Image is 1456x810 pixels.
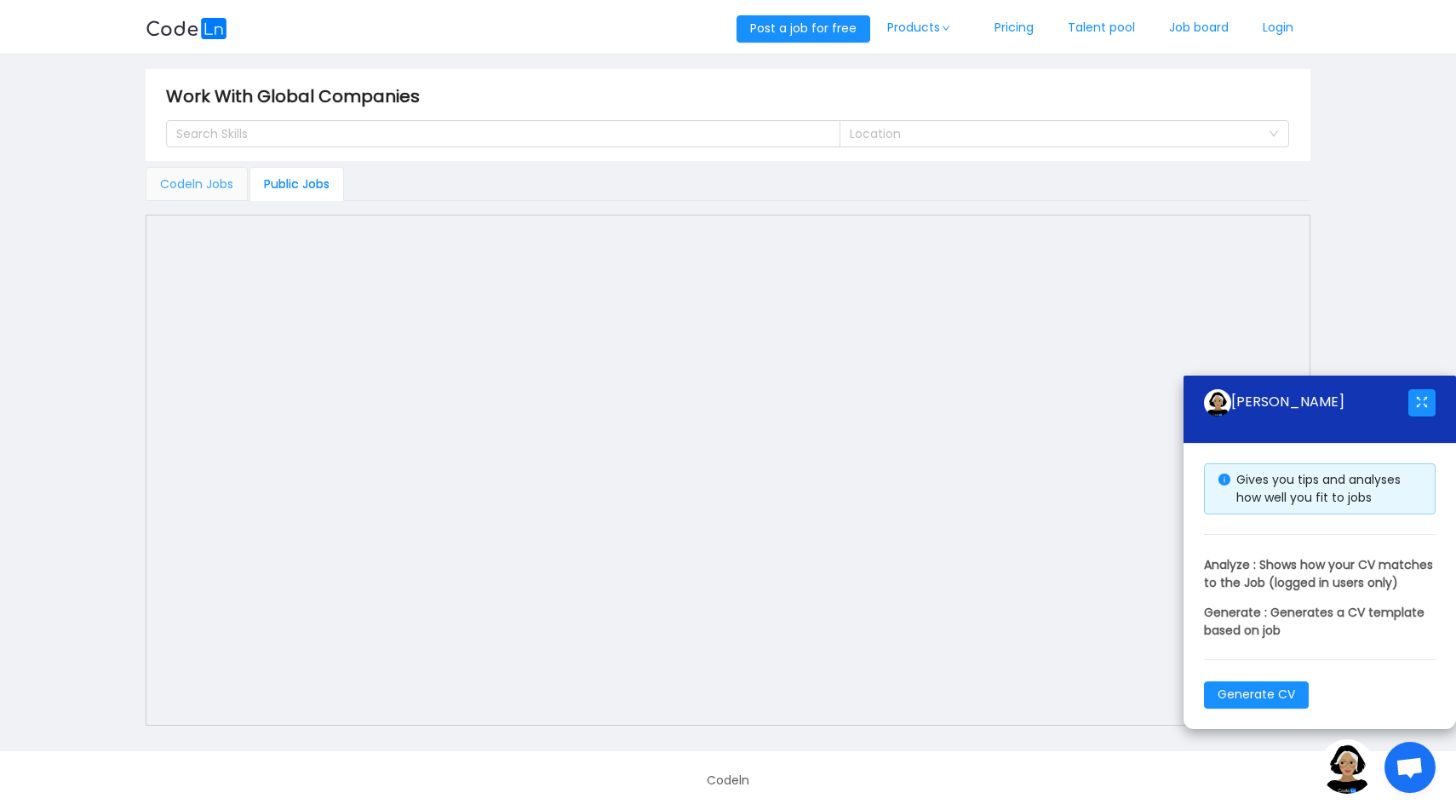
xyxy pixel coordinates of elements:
[1204,389,1231,416] img: ground.ddcf5dcf.png
[166,83,430,110] span: Work With Global Companies
[1218,474,1230,485] i: icon: info-circle
[1384,742,1436,793] div: Open chat
[146,167,248,201] div: Codeln Jobs
[1204,556,1436,592] p: Analyze : Shows how your CV matches to the Job (logged in users only)
[1204,604,1436,640] p: Generate : Generates a CV template based on job
[1204,681,1309,709] button: Generate CV
[941,24,951,32] i: icon: down
[146,18,227,39] img: logobg.f302741d.svg
[1204,389,1408,416] div: [PERSON_NAME]
[850,125,1260,142] div: Location
[737,20,870,37] a: Post a job for free
[1236,471,1401,506] span: Gives you tips and analyses how well you fit to jobs
[249,167,344,201] div: Public Jobs
[737,15,870,43] button: Post a job for free
[1320,739,1374,794] img: ground.ddcf5dcf.png
[1269,129,1279,141] i: icon: down
[1408,389,1436,416] button: icon: fullscreen
[176,125,815,142] div: Search Skills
